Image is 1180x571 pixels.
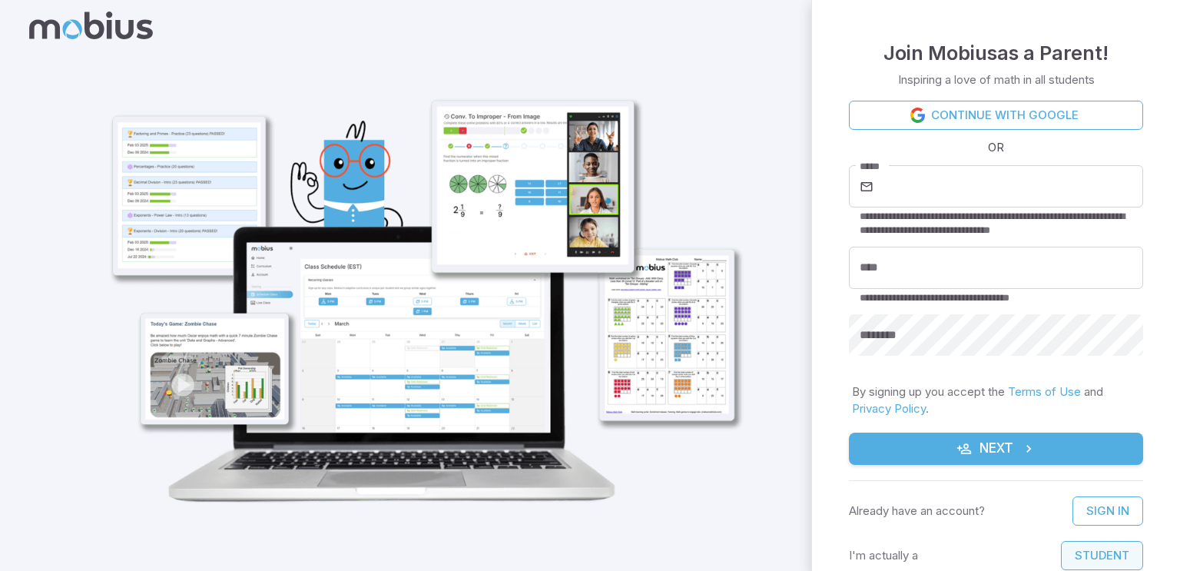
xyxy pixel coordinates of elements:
[883,38,1109,68] h4: Join Mobius as a Parent !
[852,383,1140,417] p: By signing up you accept the and .
[1072,496,1143,526] a: Sign In
[1061,541,1143,570] button: Student
[78,25,757,523] img: parent_1-illustration
[898,71,1095,88] p: Inspiring a love of math in all students
[852,401,926,416] a: Privacy Policy
[849,433,1143,465] button: Next
[849,547,918,564] p: I'm actually a
[984,139,1008,156] span: OR
[849,101,1143,130] a: Continue with Google
[1008,384,1081,399] a: Terms of Use
[849,503,985,520] p: Already have an account?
